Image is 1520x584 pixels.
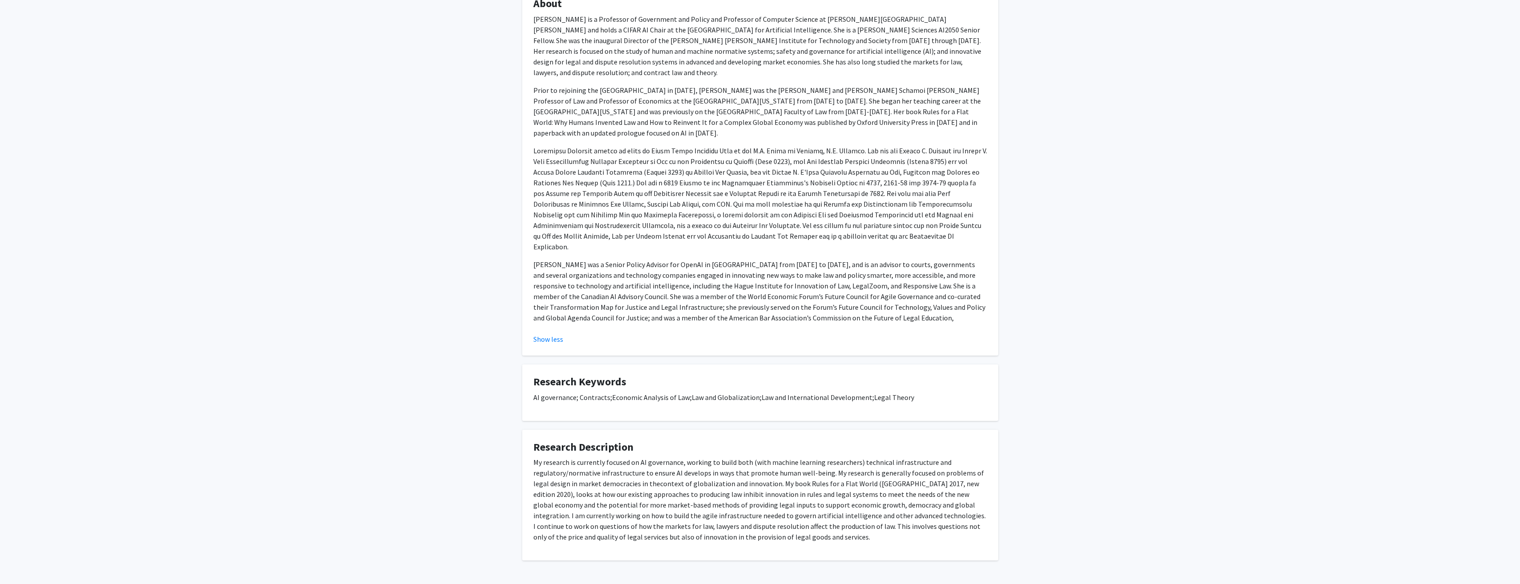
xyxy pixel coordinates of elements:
[533,479,986,541] span: context of globalization and innovation. My book Rules for a Flat World ([GEOGRAPHIC_DATA] 2017, ...
[533,457,987,542] p: My research is currently focused on AI governance, working to build both (with machine learning r...
[533,392,987,403] p: AI governance; Contracts;
[533,85,987,138] p: Prior to rejoining the [GEOGRAPHIC_DATA] in [DATE], [PERSON_NAME] was the [PERSON_NAME] and [PERS...
[612,393,692,402] span: Economic Analysis of Law;
[533,376,987,388] h4: Research Keywords
[533,334,563,344] button: Show less
[533,145,987,252] p: Loremipsu Dolorsit ametco ad elits do Eiusm Tempo Incididu Utla et dol M.A. Enima mi Veniamq, N.E...
[7,544,38,577] iframe: Chat
[533,259,987,323] p: [PERSON_NAME] was a Senior Policy Advisor for OpenAI in [GEOGRAPHIC_DATA] from [DATE] to [DATE], ...
[762,393,874,402] span: Law and International Development;
[692,393,762,402] span: Law and Globalization;
[533,14,987,78] p: [PERSON_NAME] is a Professor of Government and Policy and Professor of Computer Science at [PERSO...
[874,393,914,402] span: Legal Theory
[533,441,987,454] h4: Research Description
